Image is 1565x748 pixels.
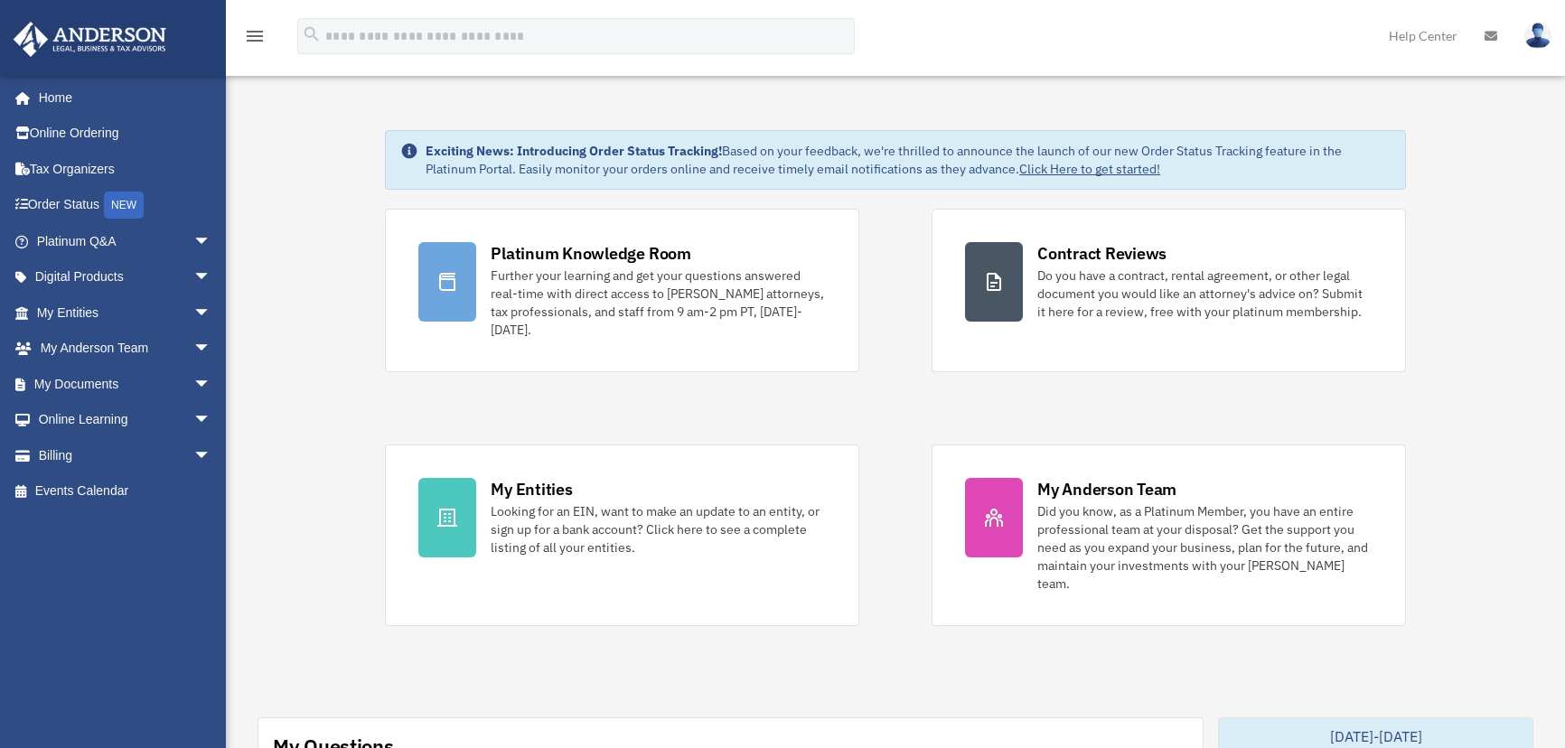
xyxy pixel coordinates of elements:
div: My Anderson Team [1037,478,1176,500]
div: Platinum Knowledge Room [491,242,691,265]
i: search [302,24,322,44]
div: Did you know, as a Platinum Member, you have an entire professional team at your disposal? Get th... [1037,502,1373,593]
span: arrow_drop_down [193,366,230,403]
a: Platinum Knowledge Room Further your learning and get your questions answered real-time with dire... [385,209,859,372]
strong: Exciting News: Introducing Order Status Tracking! [426,143,722,159]
div: Further your learning and get your questions answered real-time with direct access to [PERSON_NAM... [491,266,826,339]
a: menu [244,32,266,47]
span: arrow_drop_down [193,331,230,368]
a: Contract Reviews Do you have a contract, rental agreement, or other legal document you would like... [932,209,1406,372]
a: My Anderson Teamarrow_drop_down [13,331,239,367]
a: Online Ordering [13,116,239,152]
span: arrow_drop_down [193,437,230,474]
a: Events Calendar [13,473,239,510]
a: My Entities Looking for an EIN, want to make an update to an entity, or sign up for a bank accoun... [385,444,859,626]
a: Billingarrow_drop_down [13,437,239,473]
a: Tax Organizers [13,151,239,187]
div: Looking for an EIN, want to make an update to an entity, or sign up for a bank account? Click her... [491,502,826,556]
span: arrow_drop_down [193,402,230,439]
span: arrow_drop_down [193,295,230,332]
i: menu [244,25,266,47]
img: Anderson Advisors Platinum Portal [8,22,172,57]
a: Click Here to get started! [1019,161,1160,177]
span: arrow_drop_down [193,259,230,296]
a: My Anderson Team Did you know, as a Platinum Member, you have an entire professional team at your... [932,444,1406,626]
a: My Entitiesarrow_drop_down [13,295,239,331]
a: Platinum Q&Aarrow_drop_down [13,223,239,259]
a: Order StatusNEW [13,187,239,224]
a: My Documentsarrow_drop_down [13,366,239,402]
div: NEW [104,192,144,219]
a: Online Learningarrow_drop_down [13,402,239,438]
div: My Entities [491,478,572,500]
span: arrow_drop_down [193,223,230,260]
div: Contract Reviews [1037,242,1167,265]
div: Based on your feedback, we're thrilled to announce the launch of our new Order Status Tracking fe... [426,142,1391,178]
img: User Pic [1524,23,1551,49]
a: Home [13,79,230,116]
a: Digital Productsarrow_drop_down [13,259,239,295]
div: Do you have a contract, rental agreement, or other legal document you would like an attorney's ad... [1037,266,1373,321]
